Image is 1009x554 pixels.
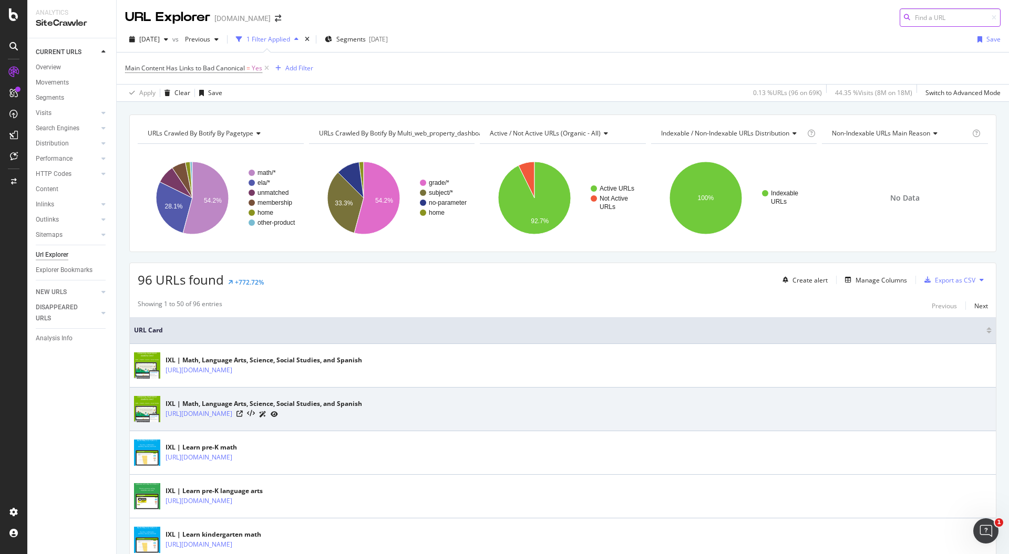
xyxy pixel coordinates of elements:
a: Overview [36,62,109,73]
svg: A chart. [138,152,304,244]
div: Next [974,301,988,310]
div: Switch to Advanced Mode [925,88,1001,97]
button: Create alert [778,271,828,288]
button: Add Filter [271,62,313,75]
a: Outlinks [36,214,98,225]
div: Export as CSV [935,276,975,285]
button: Next [974,299,988,312]
div: [DATE] [369,35,388,44]
a: [URL][DOMAIN_NAME] [166,496,232,506]
text: Active URLs [600,185,634,192]
a: Distribution [36,138,98,149]
a: Inlinks [36,199,98,210]
img: main image [134,433,160,473]
div: Sitemaps [36,229,63,241]
text: no-parameter [429,199,467,206]
div: Performance [36,153,73,164]
a: URL Inspection [271,409,278,420]
a: Movements [36,77,109,88]
text: 100% [697,194,714,202]
span: 2025 Sep. 1st [139,35,160,44]
div: IXL | Learn kindergarten math [166,530,278,539]
span: URL Card [134,326,984,335]
div: Save [986,35,1001,44]
div: IXL | Learn pre-K language arts [166,486,278,496]
text: 33.3% [335,200,353,207]
div: IXL | Math, Language Arts, Science, Social Studies, and Spanish [166,356,362,365]
text: 54.2% [204,197,222,204]
div: Search Engines [36,123,79,134]
button: Switch to Advanced Mode [921,85,1001,101]
span: No Data [890,193,920,203]
div: Overview [36,62,61,73]
img: main image [134,390,160,429]
div: Inlinks [36,199,54,210]
div: Movements [36,77,69,88]
button: Manage Columns [841,274,907,286]
div: NEW URLS [36,287,67,298]
div: IXL | Math, Language Arts, Science, Social Studies, and Spanish [166,399,362,409]
a: Visits [36,108,98,119]
div: Manage Columns [856,276,907,285]
a: Url Explorer [36,249,109,260]
button: [DATE] [125,31,172,48]
a: Performance [36,153,98,164]
h4: URLs Crawled By Botify By pagetype [146,125,294,142]
a: AI Url Details [259,409,266,420]
div: Save [208,88,222,97]
text: home [429,209,445,216]
span: Yes [252,61,262,76]
span: 96 URLs found [138,271,224,288]
a: Explorer Bookmarks [36,265,109,276]
span: Main Content Has Links to Bad Canonical [125,64,245,72]
a: Search Engines [36,123,98,134]
svg: A chart. [309,152,475,244]
div: Visits [36,108,52,119]
img: main image [134,477,160,516]
h4: Active / Not Active URLs [488,125,636,142]
text: 28.1% [164,203,182,210]
a: [URL][DOMAIN_NAME] [166,539,232,550]
div: HTTP Codes [36,169,71,180]
svg: A chart. [651,152,817,244]
a: NEW URLS [36,287,98,298]
text: 92.7% [531,217,549,225]
div: Analysis Info [36,333,73,344]
div: Showing 1 to 50 of 96 entries [138,299,222,312]
div: DISAPPEARED URLS [36,302,89,324]
span: vs [172,35,181,44]
h4: URLs Crawled By Botify By multi_web_property_dashboard [317,125,504,142]
a: [URL][DOMAIN_NAME] [166,409,232,419]
div: 44.35 % Visits ( 8M on 18M ) [835,88,912,97]
div: URL Explorer [125,8,210,26]
span: 1 [995,518,1003,527]
text: Not Active [600,195,628,202]
span: Indexable / Non-Indexable URLs distribution [661,129,789,138]
button: Apply [125,85,156,101]
button: Export as CSV [920,271,975,288]
a: Segments [36,92,109,103]
div: CURRENT URLS [36,47,81,58]
button: Save [195,85,222,101]
a: CURRENT URLS [36,47,98,58]
a: DISAPPEARED URLS [36,302,98,324]
text: URLs [600,203,615,211]
div: IXL | Learn pre-K math [166,443,278,452]
div: A chart. [480,152,646,244]
div: SiteCrawler [36,17,108,29]
div: Apply [139,88,156,97]
input: Find a URL [900,8,1001,27]
button: Save [973,31,1001,48]
text: home [258,209,273,216]
button: Segments[DATE] [321,31,392,48]
text: Indexable [771,190,798,197]
span: URLs Crawled By Botify By pagetype [148,129,253,138]
div: +772.72% [235,278,264,287]
div: [DOMAIN_NAME] [214,13,271,24]
text: other-product [258,219,295,226]
a: [URL][DOMAIN_NAME] [166,452,232,463]
text: ela/* [258,179,270,186]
